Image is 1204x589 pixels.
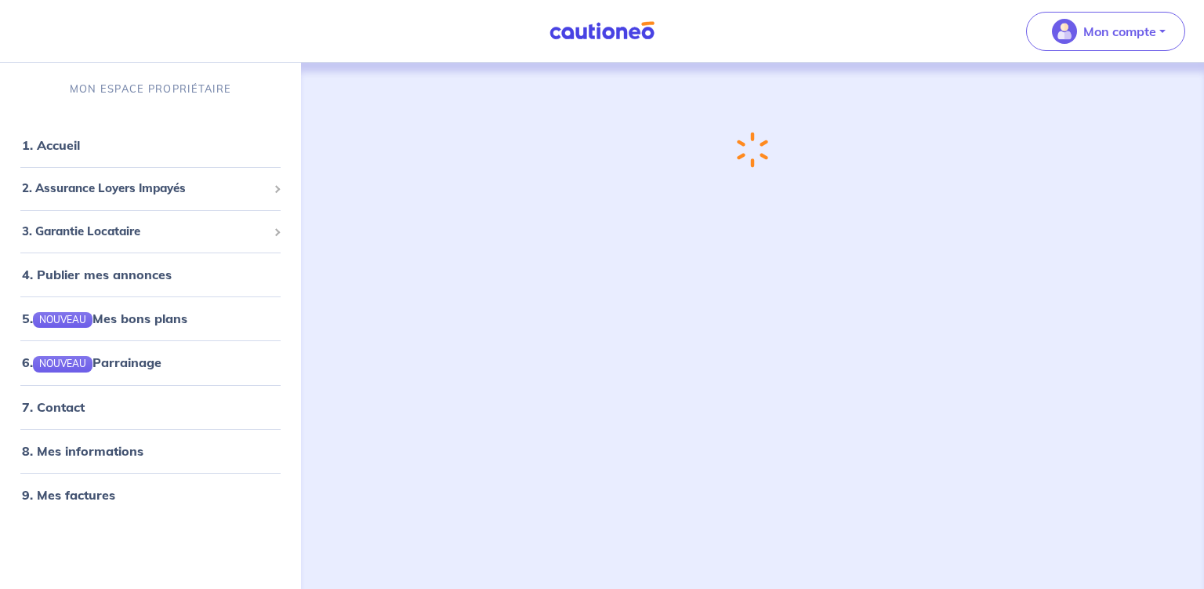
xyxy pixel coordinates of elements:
[1026,12,1185,51] button: illu_account_valid_menu.svgMon compte
[22,223,267,241] span: 3. Garantie Locataire
[6,347,295,378] div: 6.NOUVEAUParrainage
[6,173,295,204] div: 2. Assurance Loyers Impayés
[22,180,267,198] span: 2. Assurance Loyers Impayés
[737,132,768,168] img: loading-spinner
[6,216,295,247] div: 3. Garantie Locataire
[6,303,295,334] div: 5.NOUVEAUMes bons plans
[22,487,115,503] a: 9. Mes factures
[6,435,295,467] div: 8. Mes informations
[6,129,295,161] div: 1. Accueil
[70,82,231,96] p: MON ESPACE PROPRIÉTAIRE
[1083,22,1156,41] p: Mon compte
[6,479,295,511] div: 9. Mes factures
[543,21,661,41] img: Cautioneo
[22,137,80,153] a: 1. Accueil
[22,311,187,326] a: 5.NOUVEAUMes bons plans
[22,399,85,415] a: 7. Contact
[6,391,295,423] div: 7. Contact
[22,443,143,459] a: 8. Mes informations
[22,354,161,370] a: 6.NOUVEAUParrainage
[1052,19,1077,44] img: illu_account_valid_menu.svg
[22,267,172,282] a: 4. Publier mes annonces
[6,259,295,290] div: 4. Publier mes annonces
